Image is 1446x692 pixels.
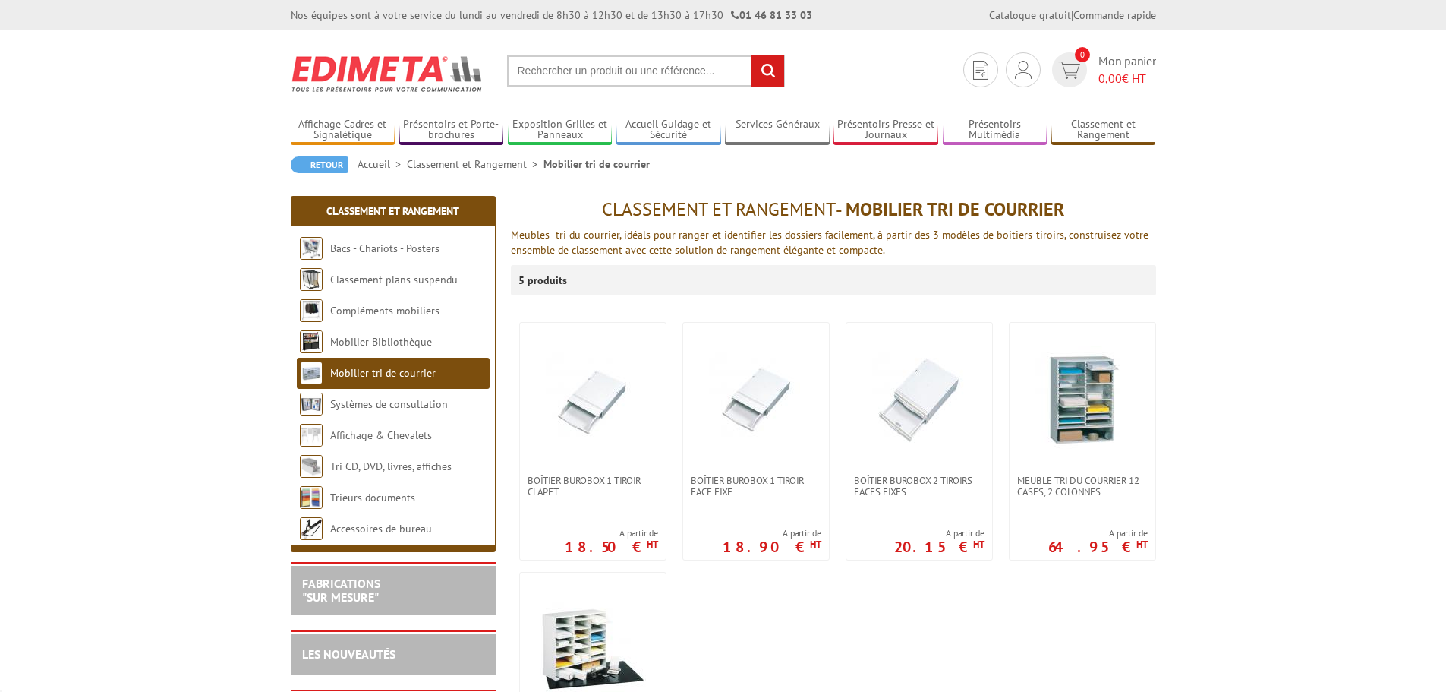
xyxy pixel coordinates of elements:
[358,157,407,171] a: Accueil
[703,346,809,452] img: Boîtier Burobox 1 tiroir face fixe
[507,55,785,87] input: Rechercher un produit ou une référence...
[300,330,323,353] img: Mobilier Bibliothèque
[291,46,484,102] img: Edimeta
[1015,61,1032,79] img: devis rapide
[330,304,439,318] a: Compléments mobiliers
[407,157,543,171] a: Classement et Rangement
[691,475,821,498] span: Boîtier Burobox 1 tiroir face fixe
[300,517,323,540] img: Accessoires de bureau
[616,118,721,143] a: Accueil Guidage et Sécurité
[330,428,432,442] a: Affichage & Chevalets
[725,118,830,143] a: Services Généraux
[1098,52,1156,87] span: Mon panier
[1051,118,1156,143] a: Classement et Rangement
[894,527,984,539] span: A partir de
[300,237,323,260] img: Bacs - Chariots - Posters
[1098,71,1122,86] span: 0,00
[326,204,459,218] a: Classement et Rangement
[300,362,323,384] img: Mobilier tri de courrier
[302,576,380,605] a: FABRICATIONS"Sur Mesure"
[518,265,575,295] p: 5 produits
[1017,475,1148,498] span: Meuble tri du courrier 12 cases, 2 colonnes
[291,8,812,23] div: Nos équipes sont à votre service du lundi au vendredi de 8h30 à 12h30 et de 13h30 à 17h30
[989,8,1071,22] a: Catalogue gratuit
[723,542,821,551] p: 18.90 €
[810,538,821,551] sup: HT
[565,542,658,551] p: 18.50 €
[300,486,323,509] img: Trieurs documents
[683,475,829,498] a: Boîtier Burobox 1 tiroir face fixe
[731,8,812,22] strong: 01 46 81 33 03
[511,227,1156,258] p: Meubles- tri du courrier, idéals pour ranger et identifier les dossiers facilement, à partir des ...
[330,366,436,380] a: Mobilier tri de courrier
[1048,52,1156,87] a: devis rapide 0 Mon panier 0,00€ HT
[330,491,415,504] a: Trieurs documents
[1048,542,1148,551] p: 64.95 €
[520,475,666,498] a: Boîtier Burobox 1 tiroir clapet
[943,118,1047,143] a: Présentoirs Multimédia
[1136,538,1148,551] sup: HT
[300,455,323,478] img: Tri CD, DVD, livres, affiches
[1029,346,1136,452] img: Meuble tri du courrier 12 cases, 2 colonnes
[330,242,439,255] a: Bacs - Chariots - Posters
[751,55,784,87] input: rechercher
[989,8,1156,23] div: |
[302,646,395,662] a: LES NOUVEAUTÉS
[291,156,348,173] a: Retour
[1075,47,1090,62] span: 0
[330,460,452,473] a: Tri CD, DVD, livres, affiches
[833,118,938,143] a: Présentoirs Presse et Journaux
[330,273,458,286] a: Classement plans suspendu
[723,527,821,539] span: A partir de
[1010,475,1155,498] a: Meuble tri du courrier 12 cases, 2 colonnes
[508,118,613,143] a: Exposition Grilles et Panneaux
[866,346,972,452] img: Boîtier Burobox 2 tiroirs faces fixes
[1098,70,1156,87] span: € HT
[1048,527,1148,539] span: A partir de
[540,346,646,452] img: Boîtier Burobox 1 tiroir clapet
[511,200,1156,220] h1: - Mobilier tri de courrier
[647,538,658,551] sup: HT
[973,538,984,551] sup: HT
[973,61,988,80] img: devis rapide
[894,542,984,551] p: 20.15 €
[300,299,323,322] img: Compléments mobiliers
[854,475,984,498] span: Boîtier Burobox 2 tiroirs faces fixes
[300,268,323,291] img: Classement plans suspendu
[399,118,504,143] a: Présentoirs et Porte-brochures
[330,522,432,536] a: Accessoires de bureau
[291,118,395,143] a: Affichage Cadres et Signalétique
[300,393,323,416] img: Systèmes de consultation
[1058,62,1080,79] img: devis rapide
[846,475,992,498] a: Boîtier Burobox 2 tiroirs faces fixes
[330,335,432,349] a: Mobilier Bibliothèque
[330,397,448,411] a: Systèmes de consultation
[300,424,323,447] img: Affichage & Chevalets
[528,475,658,498] span: Boîtier Burobox 1 tiroir clapet
[602,197,836,221] span: Classement et Rangement
[565,527,658,539] span: A partir de
[1073,8,1156,22] a: Commande rapide
[543,156,650,172] li: Mobilier tri de courrier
